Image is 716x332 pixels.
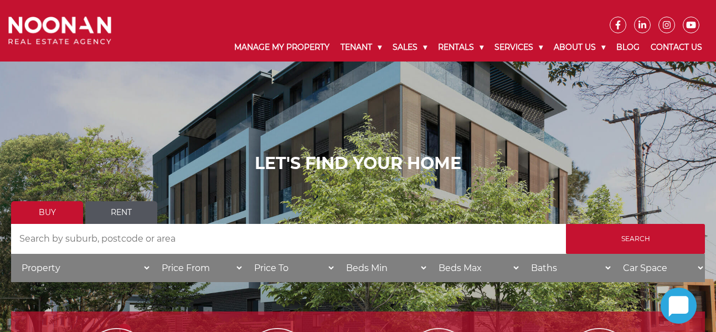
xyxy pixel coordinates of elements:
[645,33,708,62] a: Contact Us
[229,33,335,62] a: Manage My Property
[489,33,548,62] a: Services
[335,33,387,62] a: Tenant
[11,154,705,173] h1: LET'S FIND YOUR HOME
[85,201,157,224] a: Rent
[387,33,432,62] a: Sales
[8,17,111,45] img: Noonan Real Estate Agency
[611,33,645,62] a: Blog
[432,33,489,62] a: Rentals
[11,224,566,254] input: Search by suburb, postcode or area
[11,201,83,224] a: Buy
[566,224,705,254] input: Search
[548,33,611,62] a: About Us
